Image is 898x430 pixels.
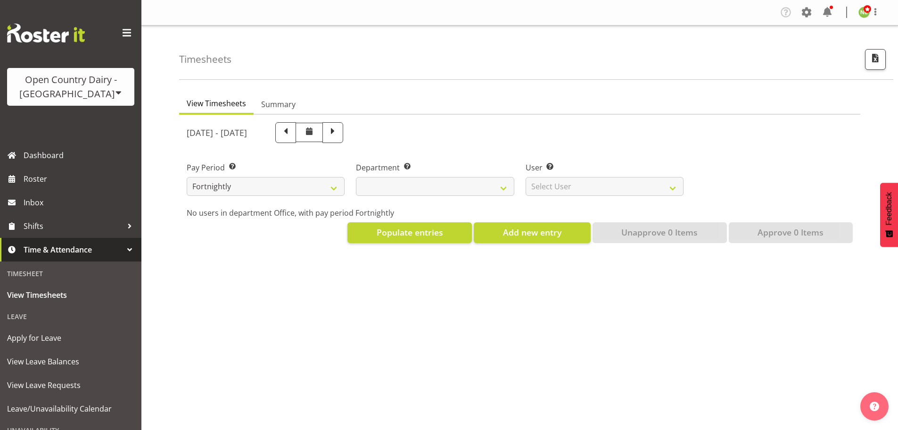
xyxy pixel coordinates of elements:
[2,283,139,307] a: View Timesheets
[16,73,125,101] div: Open Country Dairy - [GEOGRAPHIC_DATA]
[7,402,134,416] span: Leave/Unavailability Calendar
[2,350,139,373] a: View Leave Balances
[474,222,590,243] button: Add new entry
[526,162,684,173] label: User
[24,219,123,233] span: Shifts
[2,264,139,283] div: Timesheet
[24,195,137,210] span: Inbox
[729,222,853,243] button: Approve 0 Items
[880,183,898,247] button: Feedback - Show survey
[7,24,85,42] img: Rosterit website logo
[187,127,247,138] h5: [DATE] - [DATE]
[7,331,134,345] span: Apply for Leave
[7,288,134,302] span: View Timesheets
[2,307,139,326] div: Leave
[865,49,886,70] button: Export CSV
[24,243,123,257] span: Time & Attendance
[261,99,296,110] span: Summary
[758,226,824,238] span: Approve 0 Items
[7,354,134,369] span: View Leave Balances
[870,402,879,411] img: help-xxl-2.png
[187,207,853,219] p: No users in department Office, with pay period Fortnightly
[621,226,698,238] span: Unapprove 0 Items
[179,54,231,65] h4: Timesheets
[2,373,139,397] a: View Leave Requests
[885,192,893,225] span: Feedback
[2,326,139,350] a: Apply for Leave
[347,222,472,243] button: Populate entries
[356,162,514,173] label: Department
[377,226,443,238] span: Populate entries
[593,222,727,243] button: Unapprove 0 Items
[503,226,561,238] span: Add new entry
[2,397,139,421] a: Leave/Unavailability Calendar
[24,148,137,162] span: Dashboard
[24,172,137,186] span: Roster
[187,162,345,173] label: Pay Period
[7,378,134,392] span: View Leave Requests
[858,7,870,18] img: nicole-lloyd7454.jpg
[187,98,246,109] span: View Timesheets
